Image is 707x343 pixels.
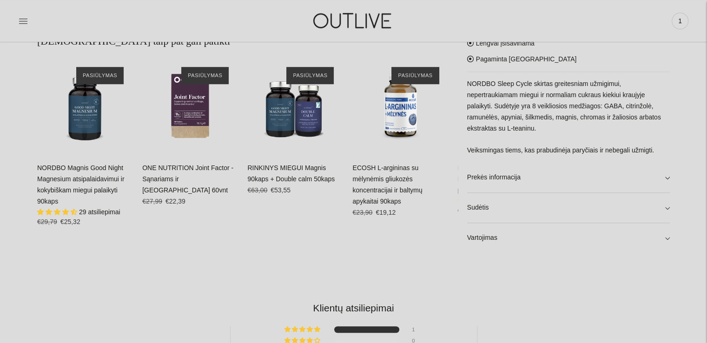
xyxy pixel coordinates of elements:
span: 29 atsiliepimai [79,208,120,216]
a: 1 [672,11,688,31]
a: Vartojimas [467,223,670,253]
s: €29,79 [37,218,57,225]
div: 1 [412,326,423,333]
span: €19,12 [376,209,396,216]
div: 100% (1) reviews with 5 star rating [284,326,322,333]
img: OUTLIVE [295,5,411,37]
h2: Klientų atsiliepimai [45,301,662,315]
span: €53,55 [271,186,291,194]
span: 4.69 stars [37,208,79,216]
a: Sudėtis [467,193,670,223]
a: RINKINYS MIEGUI Magnis 90kaps + Double calm 50kaps [247,58,343,153]
a: ECOSH L-argininas su mėlynėmis gliukozės koncentracijai ir baltymų apykaitai 90kaps [352,58,448,153]
s: €63,00 [247,186,267,194]
span: €25,32 [60,218,80,225]
a: Prekės informacija [467,163,670,192]
s: €27,99 [142,198,162,205]
s: €23,90 [352,209,372,216]
p: NORDBO Sleep Cycle skirtas greitesniam užmigimui, nepertraukiamam miegui ir normaliam cukraus kie... [467,79,670,157]
a: ONE NUTRITION Joint Factor - Sąnariams ir Kaulams 60vnt [142,58,238,153]
a: NORDBO Magnis Good Night Magnesium atsipalaidavimui ir kokybiškam miegui palaikyti 90kaps [37,58,133,153]
a: ECOSH L-argininas su mėlynėmis gliukozės koncentracijai ir baltymų apykaitai 90kaps [352,164,422,205]
span: 1 [674,14,687,27]
a: ONE NUTRITION Joint Factor - Sąnariams ir [GEOGRAPHIC_DATA] 60vnt [142,164,233,194]
a: NORDBO Magnis Good Night Magnesium atsipalaidavimui ir kokybiškam miegui palaikyti 90kaps [37,164,125,205]
a: RINKINYS MIEGUI Magnis 90kaps + Double calm 50kaps [247,164,335,183]
span: €22,39 [165,198,185,205]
